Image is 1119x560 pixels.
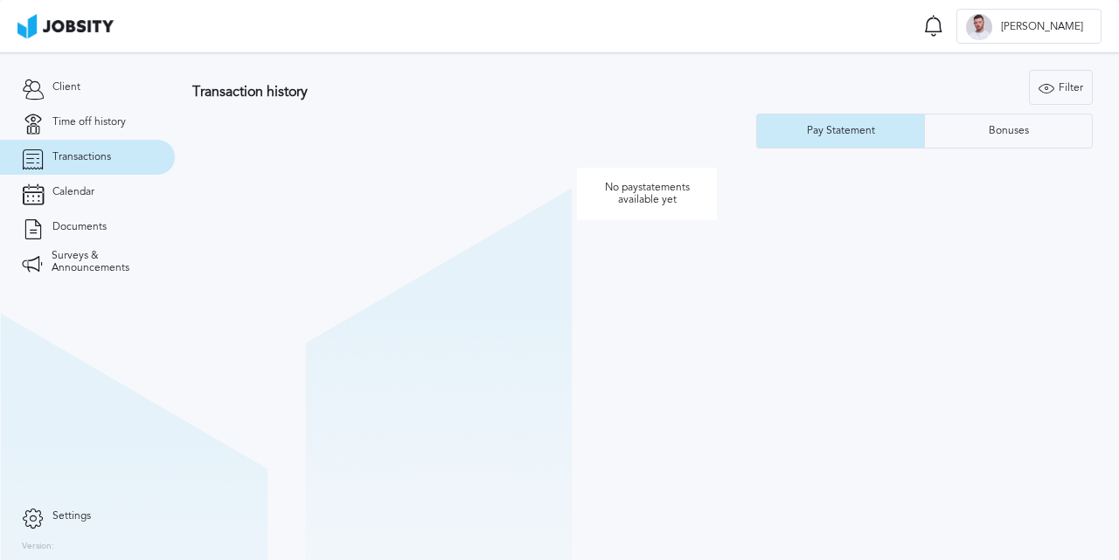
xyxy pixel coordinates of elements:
h3: Transaction history [192,84,684,100]
span: Transactions [52,151,111,163]
span: Settings [52,510,91,522]
div: Pay Statement [798,125,884,137]
button: Pay Statement [756,114,924,149]
p: No paystatements available yet [577,168,717,220]
button: Bonuses [924,114,1093,149]
span: Surveys & Announcements [52,250,153,274]
div: Bonuses [980,125,1038,137]
img: ab4bad089aa723f57921c736e9817d99.png [17,14,114,38]
div: Filter [1030,71,1092,106]
div: L [966,14,992,40]
button: Filter [1029,70,1093,105]
span: Client [52,81,80,93]
span: [PERSON_NAME] [992,21,1092,33]
span: Time off history [52,116,126,128]
span: Documents [52,221,107,233]
span: Calendar [52,186,94,198]
button: L[PERSON_NAME] [956,9,1102,44]
label: Version: [22,542,54,552]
